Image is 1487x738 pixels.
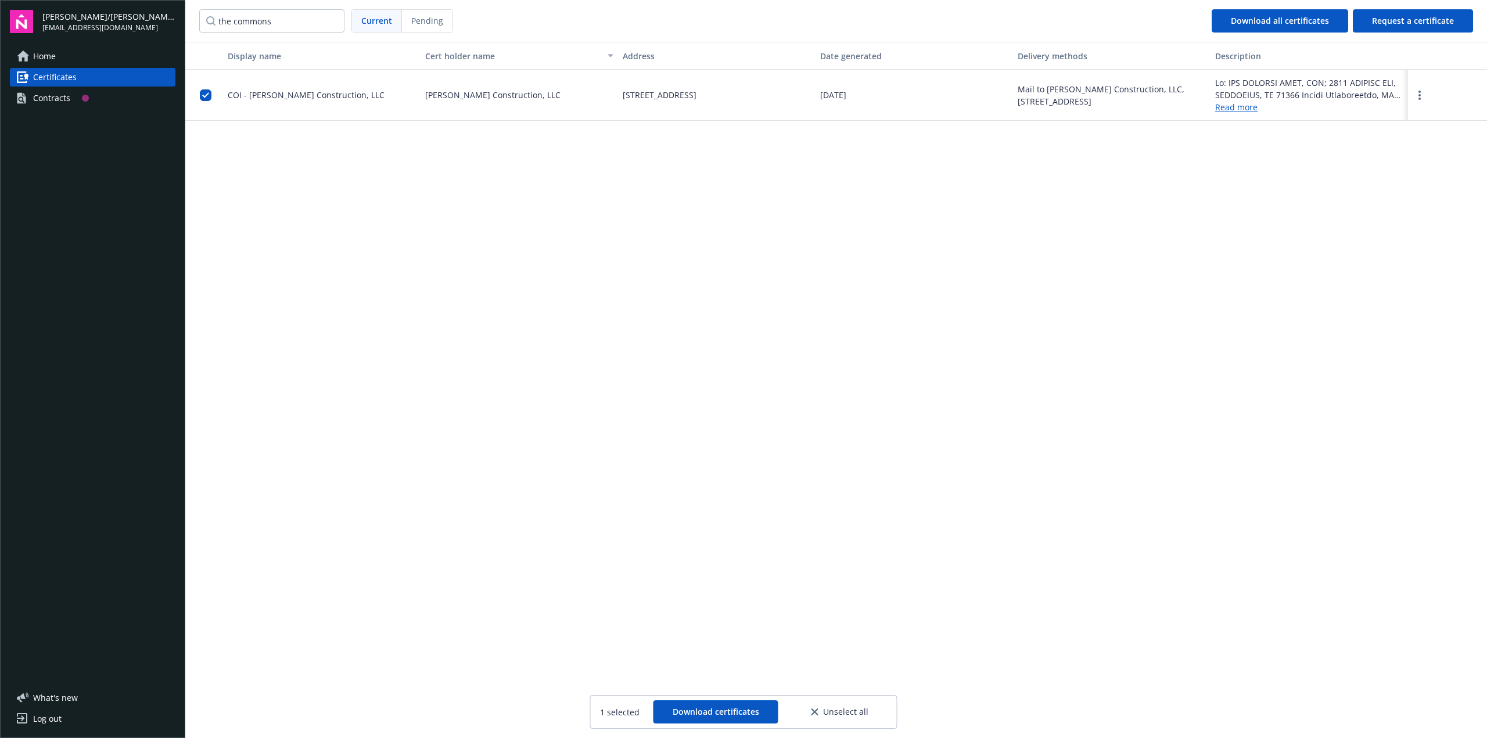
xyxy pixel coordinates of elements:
[1231,15,1329,26] span: Download all certificates
[1215,101,1403,113] a: Read more
[1372,15,1454,26] span: Request a certificate
[623,89,696,101] span: [STREET_ADDRESS]
[816,42,1013,70] button: Date generated
[361,15,392,27] span: Current
[1018,50,1206,62] div: Delivery methods
[200,89,211,101] input: Toggle Row Selected
[1211,42,1408,70] button: Description
[228,50,416,62] div: Display name
[425,89,561,101] span: [PERSON_NAME] Construction, LLC
[42,23,175,33] span: [EMAIL_ADDRESS][DOMAIN_NAME]
[10,692,96,704] button: What's new
[33,710,62,728] div: Log out
[10,68,175,87] a: Certificates
[1215,77,1403,101] div: Lo: IPS DOLORSI AMET, CON; 2811 ADIPISC ELI, SEDDOEIUS, TE 71366 Incidi Utlaboreetdo, MAG; Aliqua...
[42,10,175,23] span: [PERSON_NAME]/[PERSON_NAME] Construction, Inc.
[402,10,452,32] span: Pending
[823,708,868,716] span: Unselect all
[673,706,759,717] span: Download certificates
[1353,9,1473,33] button: Request a certificate
[653,700,778,723] button: Download certificates
[199,9,344,33] input: Filter certificates...
[33,47,56,66] span: Home
[33,692,78,704] span: What ' s new
[820,50,1008,62] div: Date generated
[1413,88,1427,102] a: more
[223,42,421,70] button: Display name
[10,47,175,66] a: Home
[33,89,70,107] div: Contracts
[411,15,443,27] span: Pending
[600,706,640,718] span: 1 selected
[623,50,811,62] div: Address
[421,42,618,70] button: Cert holder name
[42,10,175,33] button: [PERSON_NAME]/[PERSON_NAME] Construction, Inc.[EMAIL_ADDRESS][DOMAIN_NAME]
[1013,42,1211,70] button: Delivery methods
[228,89,385,100] span: COI - [PERSON_NAME] Construction, LLC
[1215,50,1403,62] div: Description
[618,42,816,70] button: Address
[792,700,888,723] button: Unselect all
[10,89,175,107] a: Contracts
[820,89,846,101] span: [DATE]
[425,50,601,62] div: Cert holder name
[33,68,77,87] span: Certificates
[1212,9,1348,33] button: Download all certificates
[1018,83,1206,107] div: Mail to [PERSON_NAME] Construction, LLC, [STREET_ADDRESS]
[10,10,33,33] img: navigator-logo.svg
